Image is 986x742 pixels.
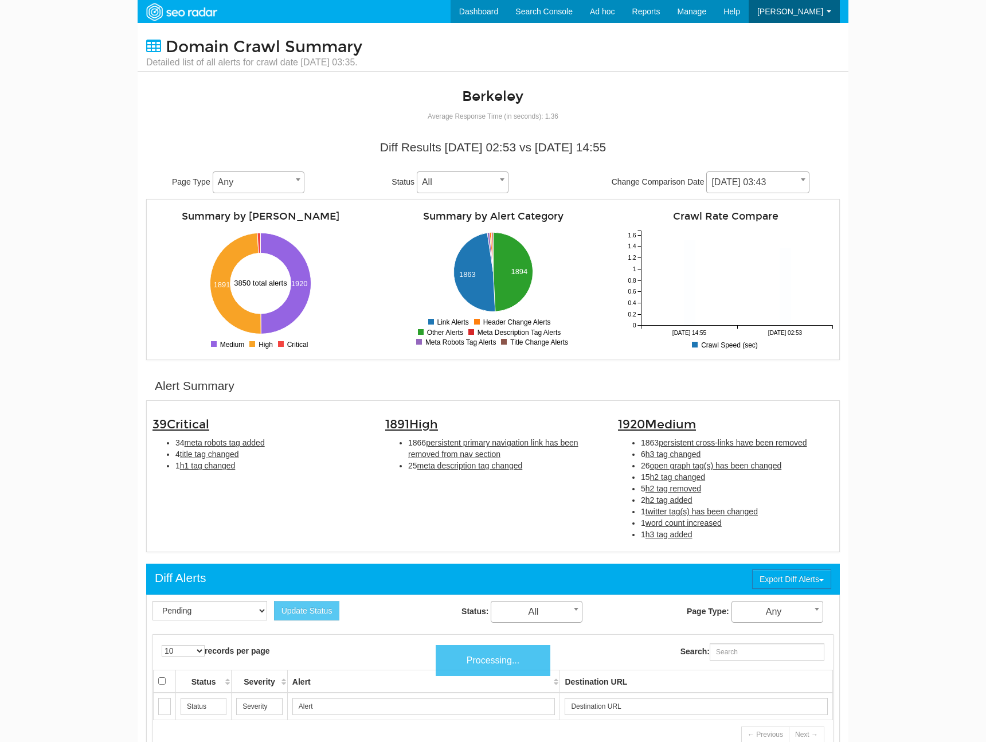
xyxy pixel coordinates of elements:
[155,139,831,156] div: Diff Results [DATE] 02:53 vs [DATE] 14:55
[181,698,226,715] input: Search
[560,670,833,693] th: Destination URL
[417,174,508,190] span: All
[650,461,782,470] span: open graph tag(s) has been changed
[234,279,287,287] text: 3850 total alerts
[180,461,236,470] span: h1 tag changed
[142,2,221,22] img: SEORadar
[408,460,601,471] li: 25
[632,7,660,16] span: Reports
[650,472,706,482] span: h2 tag changed
[162,645,270,657] label: records per page
[641,483,834,494] li: 5
[641,529,834,540] li: 1
[641,494,834,506] li: 2
[628,311,636,318] tspan: 0.2
[633,322,636,329] tspan: 0
[408,438,578,459] span: persistent primary navigation link has been removed from nav section
[590,7,615,16] span: Ad hoc
[491,601,582,623] span: All
[618,211,834,222] h4: Crawl Rate Compare
[645,518,722,528] span: word count increased
[232,670,288,693] th: Severity
[731,601,823,623] span: Any
[417,171,508,193] span: All
[274,601,340,620] button: Update Status
[645,417,696,432] span: Medium
[428,112,558,120] small: Average Response Time (in seconds): 1.36
[723,7,740,16] span: Help
[408,437,601,460] li: 1866
[757,7,823,16] span: [PERSON_NAME]
[641,448,834,460] li: 6
[628,255,636,261] tspan: 1.2
[461,607,488,616] strong: Status:
[162,645,205,657] select: records per page
[710,643,824,661] input: Search:
[628,232,636,239] tspan: 1.6
[158,698,171,715] input: Search
[628,243,636,249] tspan: 1.4
[213,171,304,193] span: Any
[612,177,705,186] span: Change Comparison Date
[628,288,636,295] tspan: 0.6
[292,698,555,715] input: Search
[707,174,809,190] span: 10/03/2025 03:43
[213,174,304,190] span: Any
[152,211,368,222] h4: Summary by [PERSON_NAME]
[641,506,834,517] li: 1
[155,377,234,395] div: Alert Summary
[167,417,209,432] span: Critical
[175,437,368,448] li: 34
[645,495,692,505] span: h2 tag added
[385,417,438,432] span: 1891
[236,698,283,715] input: Search
[633,266,636,272] tspan: 1
[641,460,834,471] li: 26
[152,417,209,432] span: 39
[645,530,692,539] span: h3 tag added
[641,437,834,448] li: 1863
[618,417,696,432] span: 1920
[287,670,560,693] th: Alert
[176,670,232,693] th: Status
[628,278,636,284] tspan: 0.8
[687,607,729,616] strong: Page Type:
[645,507,758,516] span: twitter tag(s) has been changed
[172,177,210,186] span: Page Type
[175,448,368,460] li: 4
[628,300,636,306] tspan: 0.4
[645,450,701,459] span: h3 tag changed
[155,569,206,587] div: Diff Alerts
[175,460,368,471] li: 1
[672,330,707,336] tspan: [DATE] 14:55
[641,517,834,529] li: 1
[185,438,265,447] span: meta robots tag added
[409,417,438,432] span: High
[180,450,239,459] span: title tag changed
[732,604,823,620] span: Any
[491,604,582,620] span: All
[392,177,414,186] span: Status
[385,211,601,222] h4: Summary by Alert Category
[645,484,701,493] span: h2 tag removed
[678,7,707,16] span: Manage
[768,330,803,336] tspan: [DATE] 02:53
[659,438,807,447] span: persistent cross-links have been removed
[565,698,828,715] input: Search
[462,88,523,105] a: Berkeley
[706,171,809,193] span: 10/03/2025 03:43
[641,471,834,483] li: 15
[436,645,550,677] div: Processing...
[752,569,831,589] button: Export Diff Alerts
[680,643,824,661] label: Search:
[417,461,523,470] span: meta description tag changed
[166,37,362,57] span: Domain Crawl Summary
[146,56,362,69] small: Detailed list of all alerts for crawl date [DATE] 03:35.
